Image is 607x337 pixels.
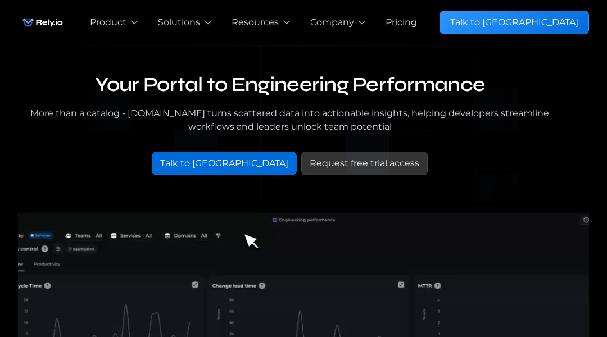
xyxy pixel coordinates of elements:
a: Request free trial access [301,152,428,175]
h1: Your Portal to Engineering Performance [18,72,562,98]
a: Pricing [386,16,417,29]
div: Company [310,16,354,29]
a: home [18,11,67,34]
div: Talk to [GEOGRAPHIC_DATA] [160,157,288,170]
a: Talk to [GEOGRAPHIC_DATA] [152,152,297,175]
div: Request free trial access [310,157,419,170]
div: Talk to [GEOGRAPHIC_DATA] [450,16,578,29]
img: Rely.io logo [18,11,67,34]
div: Resources [232,16,279,29]
div: Solutions [158,16,200,29]
a: Talk to [GEOGRAPHIC_DATA] [440,11,589,34]
div: More than a catalog - [DOMAIN_NAME] turns scattered data into actionable insights, helping develo... [18,107,562,134]
div: Product [90,16,126,29]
